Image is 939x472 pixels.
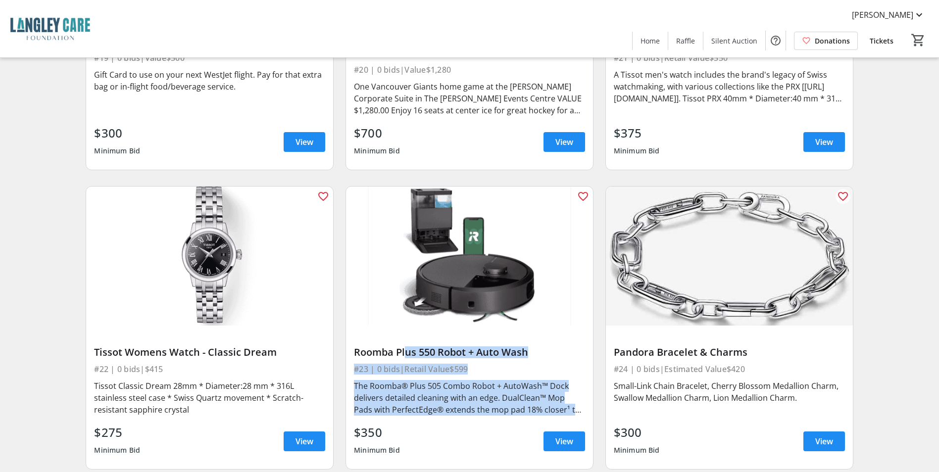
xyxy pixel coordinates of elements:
[837,190,849,202] mat-icon: favorite_outline
[354,81,585,116] div: One Vancouver Giants home game at the [PERSON_NAME] Corporate Suite in The [PERSON_NAME] Events C...
[354,142,400,160] div: Minimum Bid
[94,424,140,441] div: $275
[94,380,325,416] div: Tissot Classic Dream 28mm * Diameter:28 mm * 316L stainless steel case * Swiss Quartz movement * ...
[555,435,573,447] span: View
[614,142,660,160] div: Minimum Bid
[844,7,933,23] button: [PERSON_NAME]
[614,362,845,376] div: #24 | 0 bids | Estimated Value $420
[614,441,660,459] div: Minimum Bid
[94,142,140,160] div: Minimum Bid
[870,36,893,46] span: Tickets
[94,362,325,376] div: #22 | 0 bids | $415
[794,32,858,50] a: Donations
[668,32,703,50] a: Raffle
[94,441,140,459] div: Minimum Bid
[317,190,329,202] mat-icon: favorite_outline
[909,31,927,49] button: Cart
[606,187,853,326] img: Pandora Bracelet & Charms
[86,187,333,326] img: Tissot Womens Watch - Classic Dream
[94,124,140,142] div: $300
[354,380,585,416] div: The Roomba® Plus 505 Combo Robot + AutoWash™ Dock delivers detailed cleaning with an edge. DualCl...
[815,136,833,148] span: View
[354,441,400,459] div: Minimum Bid
[815,435,833,447] span: View
[296,435,313,447] span: View
[94,346,325,358] div: Tissot Womens Watch - Classic Dream
[614,424,660,441] div: $300
[803,431,845,451] a: View
[284,431,325,451] a: View
[94,69,325,93] div: Gift Card to use on your next WestJet flight. Pay for that extra bag or in-flight food/beverage s...
[354,124,400,142] div: $700
[641,36,660,46] span: Home
[577,190,589,202] mat-icon: favorite_outline
[354,63,585,77] div: #20 | 0 bids | Value $1,280
[711,36,757,46] span: Silent Auction
[614,51,845,65] div: #21 | 0 bids | Retail Value $550
[852,9,913,21] span: [PERSON_NAME]
[703,32,765,50] a: Silent Auction
[766,31,786,50] button: Help
[676,36,695,46] span: Raffle
[6,4,94,53] img: Langley Care Foundation 's Logo
[284,132,325,152] a: View
[862,32,901,50] a: Tickets
[614,380,845,404] div: Small-Link Chain Bracelet, Cherry Blossom Medallion Charm, Swallow Medallion Charm, Lion Medallio...
[544,431,585,451] a: View
[354,424,400,441] div: $350
[614,124,660,142] div: $375
[544,132,585,152] a: View
[296,136,313,148] span: View
[354,346,585,358] div: Roomba Plus 550 Robot + Auto Wash
[614,69,845,104] div: A Tissot men's watch includes the brand's legacy of Swiss watchmaking, with various collections l...
[614,346,845,358] div: Pandora Bracelet & Charms
[354,362,585,376] div: #23 | 0 bids | Retail Value $599
[815,36,850,46] span: Donations
[803,132,845,152] a: View
[633,32,668,50] a: Home
[346,187,593,326] img: Roomba Plus 550 Robot + Auto Wash
[94,51,325,65] div: #19 | 0 bids | Value $500
[555,136,573,148] span: View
